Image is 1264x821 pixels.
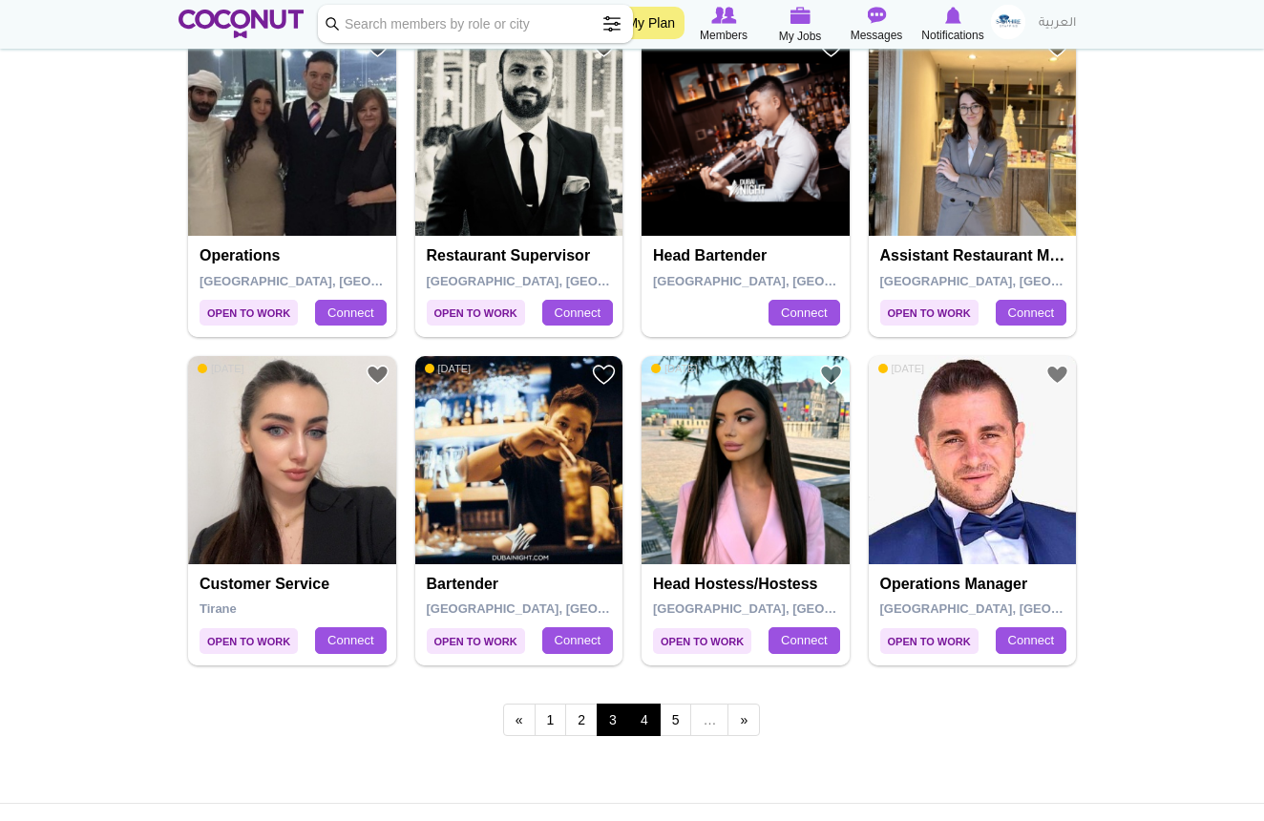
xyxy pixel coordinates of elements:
[592,363,616,387] a: Add to Favourites
[769,627,839,654] a: Connect
[1029,5,1085,43] a: العربية
[427,247,617,264] h4: Restaurant supervisor
[779,27,822,46] span: My Jobs
[690,704,728,736] span: …
[653,601,925,616] span: [GEOGRAPHIC_DATA], [GEOGRAPHIC_DATA]
[867,7,886,24] img: Messages
[542,627,613,654] a: Connect
[653,247,843,264] h4: Head Bartender
[727,704,760,736] a: next ›
[179,10,304,38] img: Home
[851,26,903,45] span: Messages
[790,7,811,24] img: My Jobs
[711,7,736,24] img: Browse Members
[427,628,525,654] span: Open to Work
[653,628,751,654] span: Open to Work
[653,274,925,288] span: [GEOGRAPHIC_DATA], [GEOGRAPHIC_DATA]
[597,704,629,736] span: 3
[315,300,386,326] a: Connect
[1045,363,1069,387] a: Add to Favourites
[996,300,1066,326] a: Connect
[880,601,1152,616] span: [GEOGRAPHIC_DATA], [GEOGRAPHIC_DATA]
[651,362,698,375] span: [DATE]
[880,628,979,654] span: Open to Work
[762,5,838,46] a: My Jobs My Jobs
[503,704,536,736] a: ‹ previous
[565,704,598,736] a: 2
[200,576,390,593] h4: Customer Service
[769,300,839,326] a: Connect
[880,247,1070,264] h4: Assistant Restaurant Manager
[315,627,386,654] a: Connect
[425,362,472,375] span: [DATE]
[915,5,991,45] a: Notifications Notifications
[880,300,979,326] span: Open to Work
[542,300,613,326] a: Connect
[535,704,567,736] a: 1
[200,274,472,288] span: [GEOGRAPHIC_DATA], [GEOGRAPHIC_DATA]
[880,274,1152,288] span: [GEOGRAPHIC_DATA], [GEOGRAPHIC_DATA]
[427,274,699,288] span: [GEOGRAPHIC_DATA], [GEOGRAPHIC_DATA]
[945,7,961,24] img: Notifications
[200,300,298,326] span: Open to Work
[838,5,915,45] a: Messages Messages
[200,628,298,654] span: Open to Work
[878,362,925,375] span: [DATE]
[427,601,699,616] span: [GEOGRAPHIC_DATA], [GEOGRAPHIC_DATA]
[318,5,633,43] input: Search members by role or city
[700,26,748,45] span: Members
[198,362,244,375] span: [DATE]
[921,26,983,45] span: Notifications
[427,300,525,326] span: Open to Work
[685,5,762,45] a: Browse Members Members
[819,363,843,387] a: Add to Favourites
[628,704,661,736] a: 4
[366,363,390,387] a: Add to Favourites
[427,576,617,593] h4: Bartender
[653,576,843,593] h4: Head Hostess/Hostess
[200,601,237,616] span: Tirane
[996,627,1066,654] a: Connect
[880,576,1070,593] h4: Operations manager
[660,704,692,736] a: 5
[200,247,390,264] h4: Operations
[617,7,685,39] a: My Plan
